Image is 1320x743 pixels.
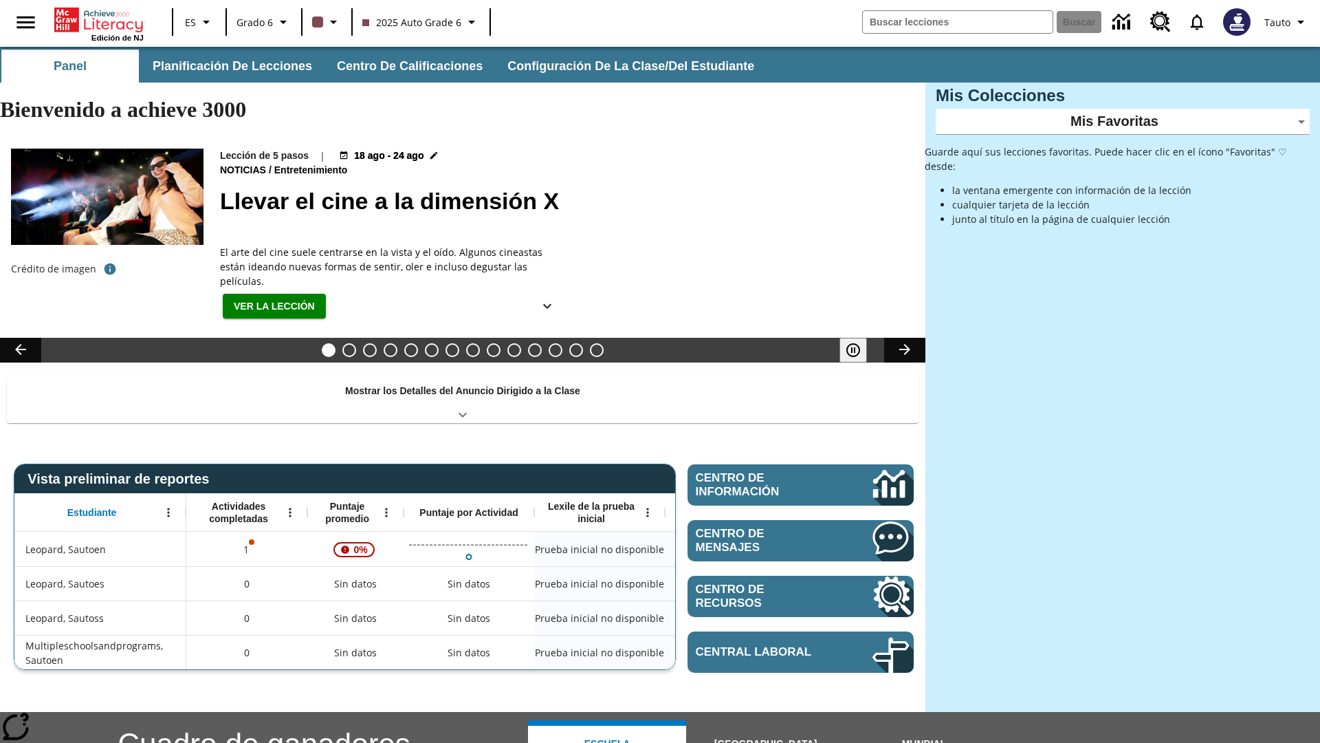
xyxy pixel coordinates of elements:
span: Centro de recursos [696,583,831,610]
span: Sin datos [327,570,384,598]
div: Pausar [839,338,881,363]
a: Centro de mensajes [687,520,914,561]
button: Panel [1,50,139,83]
button: Diapositiva 11 Cocina nativoamericana [528,343,542,357]
span: Noticias [220,163,269,178]
span: Prueba inicial no disponible, Multipleschoolsandprograms, Sautoen [535,645,664,660]
span: 18 ago - 24 ago [354,149,423,163]
span: Puntaje promedio [314,500,380,525]
button: Ver más [533,294,561,319]
span: Multipleschoolsandprograms, Sautoen [25,638,179,667]
span: 2025 Auto Grade 6 [362,15,461,30]
button: Diapositiva 5 ¿Los autos del futuro? [404,343,418,357]
div: Sin datos, Leopard, Sautoss [665,601,795,635]
img: Avatar [1223,8,1251,36]
span: Prueba inicial no disponible, Leopard, Sautoes [535,577,664,591]
li: cualquier tarjeta de la lección [952,197,1310,212]
button: Diapositiva 9 La moda en la antigua Roma [487,343,500,357]
button: Crédito de foto: The Asahi Shimbun vía Getty Images [96,257,124,281]
span: Puntaje por Actividad [419,506,518,519]
div: El arte del cine suele centrarse en la vista y el oído. Algunos cineastas están ideando nuevas fo... [220,245,564,288]
div: Sin datos, Leopard, Sautoss [307,601,404,635]
button: Abrir menú [158,502,179,523]
a: Centro de recursos, Se abrirá en una pestaña nueva. [1142,3,1179,41]
div: Sin datos, Leopard, Sautoes [665,566,795,601]
button: Ver la lección [223,294,326,319]
button: Diapositiva 6 Los últimos colonos [425,343,439,357]
span: | [320,149,325,163]
div: Mostrar los Detalles del Anuncio Dirigido a la Clase [7,376,918,423]
button: Planificación de lecciones [142,50,323,83]
span: Central laboral [696,645,831,659]
span: 0 [244,645,250,660]
span: Centro de información [696,471,826,499]
div: Mis Favoritas [936,109,1310,135]
span: Prueba inicial no disponible, Leopard, Sautoss [535,611,664,625]
span: 0% [348,537,373,562]
button: Centro de calificaciones [326,50,494,83]
div: Portada [54,5,144,42]
span: Leopard, Sautoen [25,542,106,557]
span: Estudiante [67,506,117,519]
div: 0, Multipleschoolsandprograms, Sautoen [186,635,307,669]
p: 1 [242,542,252,557]
span: Leopard, Sautoss [25,611,104,625]
span: Entretenimiento [274,163,351,178]
button: Diapositiva 12 ¡Hurra por el Día de la Constitución! [549,343,562,357]
span: / [269,164,272,175]
button: Diapositiva 4 Niños con trabajos sucios [384,343,397,357]
div: Sin datos, Leopard, Sautoen [665,532,795,566]
button: Diapositiva 2 ¿Todos a bordo del Hyperloop? [342,343,356,357]
span: Actividades completadas [193,500,284,525]
div: Sin datos, Multipleschoolsandprograms, Sautoen [441,639,497,667]
button: Diapositiva 3 ¿Lo quieres con papas fritas? [363,343,377,357]
p: Crédito de imagen [11,262,96,276]
span: Grado 6 [236,15,273,30]
div: 0, Leopard, Sautoss [186,601,307,635]
span: Sin datos [327,638,384,667]
button: Escoja un nuevo avatar [1215,4,1259,40]
a: Centro de información [687,464,914,506]
span: Edición de NJ [91,34,144,42]
p: Lección de 5 pasos [220,149,309,163]
input: Buscar campo [863,11,1053,33]
div: Sin datos, Leopard, Sautoes [307,566,404,601]
span: Leopard, Sautoes [25,577,104,591]
button: Diapositiva 7 Energía solar para todos [445,343,459,357]
a: Centro de recursos, Se abrirá en una pestaña nueva. [687,576,914,617]
button: Grado: Grado 6, Elige un grado [231,10,297,34]
div: 0, Leopard, Sautoes [186,566,307,601]
button: Abrir menú [280,502,300,523]
div: Sin datos, Leopard, Sautoes [441,570,497,598]
button: Abrir menú [637,502,658,523]
span: Prueba inicial no disponible, Leopard, Sautoen [535,542,664,557]
button: Diapositiva 14 El equilibrio de la Constitución [590,343,604,357]
button: Configuración de la clase/del estudiante [496,50,765,83]
span: Centro de mensajes [696,527,831,554]
button: Diapositiva 10 La invasión de los CD con Internet [507,343,521,357]
span: Lexile de la prueba inicial [541,500,641,525]
span: Tauto [1264,15,1290,30]
img: El panel situado frente a los asientos rocía con agua nebulizada al feliz público en un cine equi... [11,149,203,245]
div: Sin datos, Multipleschoolsandprograms, Sautoen [307,635,404,669]
span: ES [185,15,196,30]
h2: Llevar el cine a la dimensión X [220,184,909,219]
span: Vista preliminar de reportes [27,471,216,487]
li: junto al título en la página de cualquier lección [952,212,1310,226]
li: la ventana emergente con información de la lección [952,183,1310,197]
button: 18 ago - 24 ago Elegir fechas [336,149,441,163]
button: Abrir el menú lateral [5,2,46,43]
span: 0 [244,611,250,625]
span: 0 [244,577,250,591]
button: Abrir menú [376,502,397,523]
button: Clase: 2025 Auto Grade 6, Selecciona una clase [357,10,485,34]
p: Mostrar los Detalles del Anuncio Dirigido a la Clase [345,384,580,398]
a: Centro de información [1104,3,1142,41]
button: Diapositiva 13 En memoria de la jueza O'Connor [569,343,583,357]
a: Central laboral [687,632,914,673]
button: Diapositiva 1 Llevar el cine a la dimensión X [322,343,335,357]
div: Sin datos, Multipleschoolsandprograms, Sautoen [665,635,795,669]
a: Portada [54,6,144,34]
div: , 0%, ¡Atención! La puntuación media de 0% correspondiente al primer intento de este estudiante d... [307,532,404,566]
